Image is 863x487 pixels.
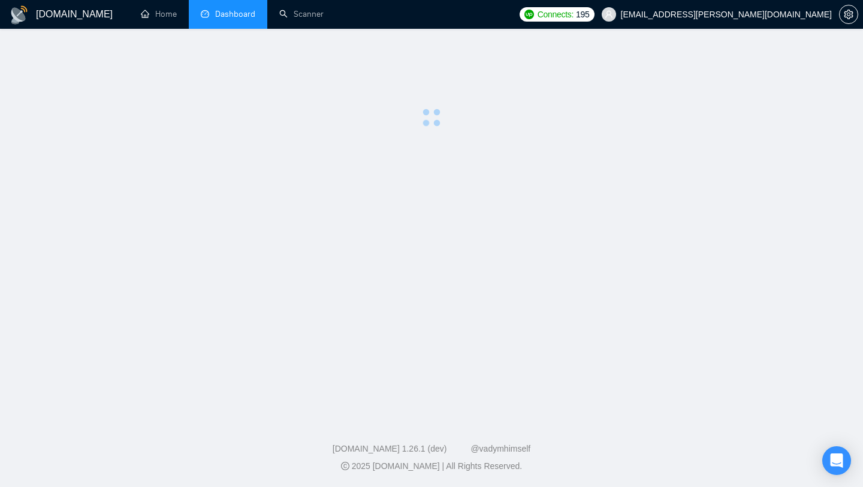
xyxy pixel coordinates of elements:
[201,10,209,18] span: dashboard
[470,444,530,453] a: @vadymhimself
[839,10,858,19] a: setting
[524,10,534,19] img: upwork-logo.png
[333,444,447,453] a: [DOMAIN_NAME] 1.26.1 (dev)
[279,9,324,19] a: searchScanner
[341,462,349,470] span: copyright
[10,5,29,25] img: logo
[576,8,589,21] span: 195
[840,10,858,19] span: setting
[538,8,574,21] span: Connects:
[10,460,853,473] div: 2025 [DOMAIN_NAME] | All Rights Reserved.
[822,446,851,475] div: Open Intercom Messenger
[141,9,177,19] a: homeHome
[839,5,858,24] button: setting
[605,10,613,19] span: user
[215,9,255,19] span: Dashboard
